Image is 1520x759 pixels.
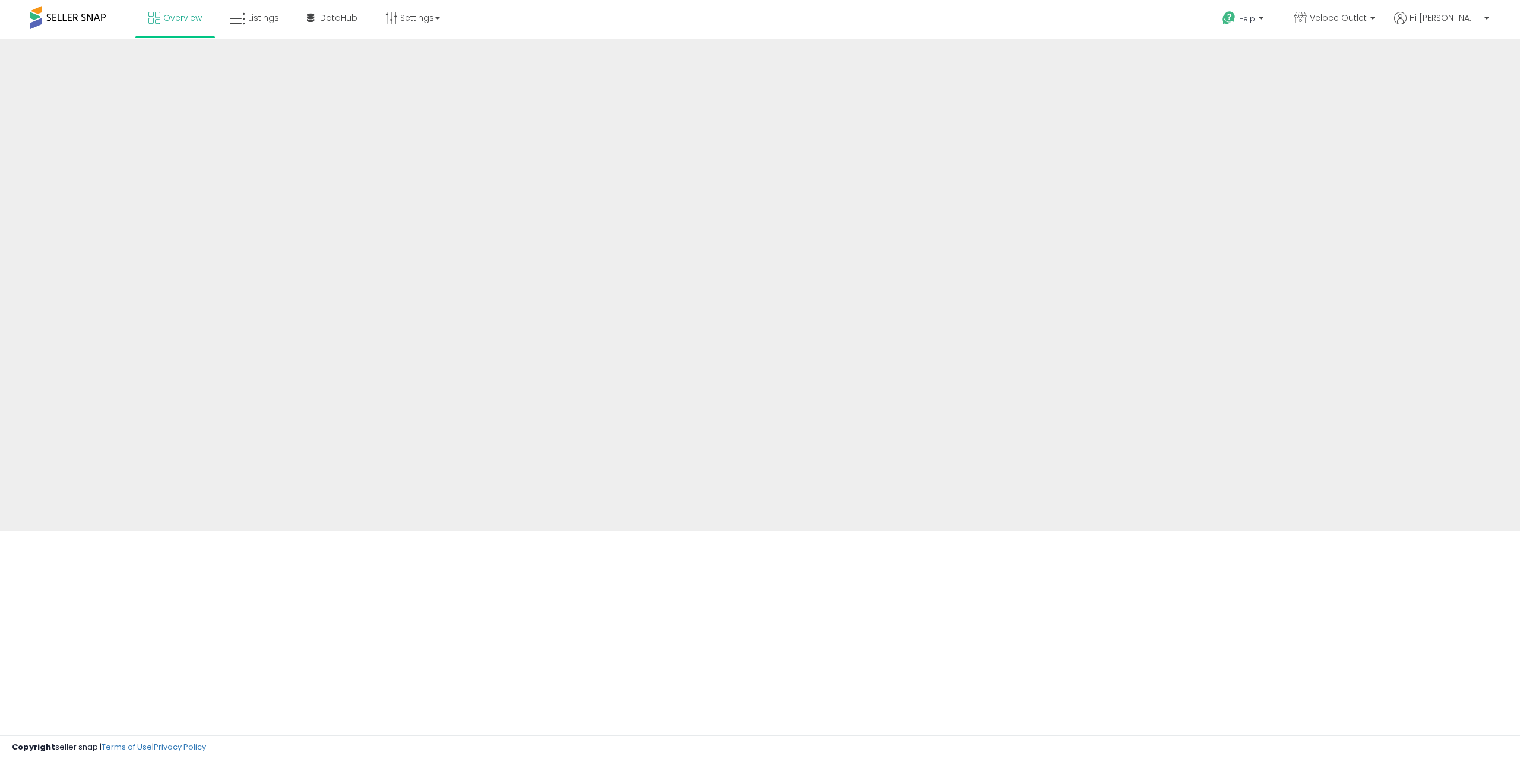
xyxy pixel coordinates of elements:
span: Veloce Outlet [1310,12,1367,24]
a: Help [1212,2,1275,39]
a: Hi [PERSON_NAME] [1394,12,1489,39]
i: Get Help [1221,11,1236,26]
span: Listings [248,12,279,24]
span: Overview [163,12,202,24]
span: Help [1239,14,1255,24]
span: Hi [PERSON_NAME] [1410,12,1481,24]
span: DataHub [320,12,357,24]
